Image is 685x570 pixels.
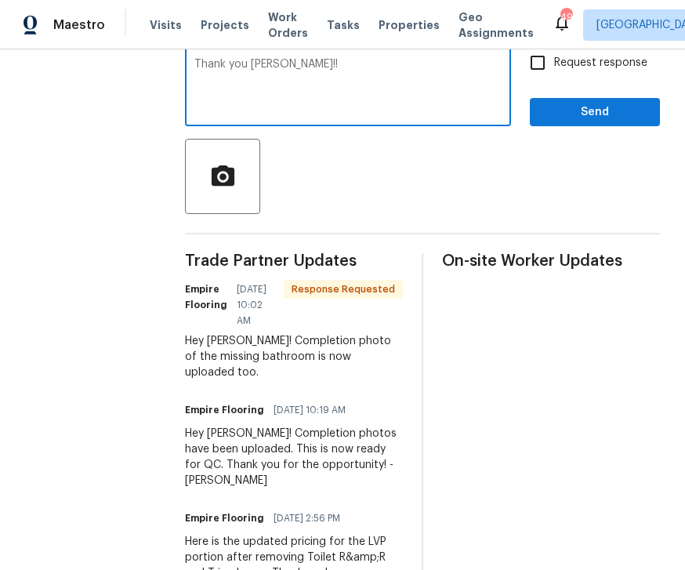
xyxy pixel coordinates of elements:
[379,17,440,33] span: Properties
[274,402,346,418] span: [DATE] 10:19 AM
[150,17,182,33] span: Visits
[542,103,647,122] span: Send
[327,20,360,31] span: Tasks
[237,281,274,329] span: [DATE] 10:02 AM
[185,510,264,526] h6: Empire Flooring
[274,510,340,526] span: [DATE] 2:56 PM
[185,333,403,380] div: Hey [PERSON_NAME]! Completion photo of the missing bathroom is now uploaded too.
[194,59,502,114] textarea: Thank you [PERSON_NAME]!!
[53,17,105,33] span: Maestro
[554,55,647,71] span: Request response
[442,253,660,269] span: On-site Worker Updates
[458,9,534,41] span: Geo Assignments
[185,281,227,313] h6: Empire Flooring
[185,426,403,488] div: Hey [PERSON_NAME]! Completion photos have been uploaded. This is now ready for QC. Thank you for ...
[185,253,403,269] span: Trade Partner Updates
[530,98,660,127] button: Send
[201,17,249,33] span: Projects
[268,9,308,41] span: Work Orders
[285,281,401,297] span: Response Requested
[560,9,571,25] div: 49
[185,402,264,418] h6: Empire Flooring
